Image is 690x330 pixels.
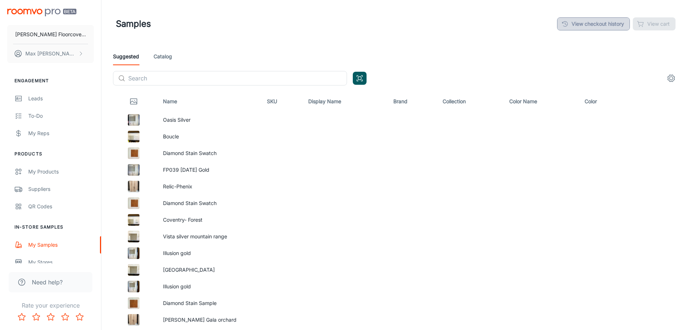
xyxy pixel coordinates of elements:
th: Color [579,91,624,112]
td: Catania Amphitheater [157,262,261,278]
div: My Stores [28,258,94,266]
div: Leads [28,95,94,103]
button: Rate 4 star [58,310,72,324]
th: Name [157,91,261,112]
div: To-do [28,112,94,120]
button: settings [664,71,678,85]
div: My Samples [28,241,94,249]
td: Oasis Silver [157,112,261,128]
p: [PERSON_NAME] Floorcovering [15,30,86,38]
img: Roomvo PRO Beta [7,9,76,16]
th: Color Name [503,91,579,112]
a: Suggested [113,48,139,65]
th: Display Name [302,91,388,112]
td: Illusion gold [157,245,261,262]
th: Collection [437,91,503,112]
td: FP039 Karma Gold [157,162,261,178]
td: Diamond Stain Swatch [157,195,261,212]
td: Coventry- Forest [157,212,261,228]
td: Audra Gala orchard [157,312,261,328]
button: Rate 2 star [29,310,43,324]
div: My Products [28,168,94,176]
a: View checkout history [557,17,630,30]
span: Need help? [32,278,63,287]
h1: Samples [116,17,151,30]
td: Diamond Stain Swatch [157,145,261,162]
div: QR Codes [28,202,94,210]
button: Max [PERSON_NAME] [7,44,94,63]
th: SKU [261,91,303,112]
button: Rate 1 star [14,310,29,324]
div: Suppliers [28,185,94,193]
button: Rate 3 star [43,310,58,324]
p: Rate your experience [6,301,95,310]
svg: Thumbnail [129,97,138,106]
th: Brand [388,91,437,112]
button: Open QR code scanner [353,72,367,85]
td: Vista silver mountain range [157,228,261,245]
input: Search [128,71,347,85]
a: Catalog [154,48,172,65]
button: Rate 5 star [72,310,87,324]
td: Boucle [157,128,261,145]
button: [PERSON_NAME] Floorcovering [7,25,94,44]
td: Illusion gold [157,278,261,295]
div: My Reps [28,129,94,137]
td: Relic-Phenix [157,178,261,195]
p: Max [PERSON_NAME] [25,50,76,58]
td: Diamond Stain Sample [157,295,261,312]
